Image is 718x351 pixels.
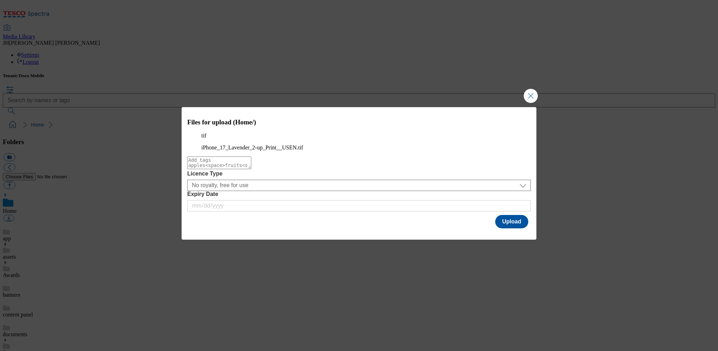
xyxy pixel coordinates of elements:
button: Upload [495,215,528,228]
figcaption: iPhone_17_Lavender_2-up_Print__USEN.tif [201,144,517,151]
button: Close Modal [524,89,538,103]
label: Expiry Date [187,191,531,197]
div: Modal [182,107,536,240]
p: tif [201,133,517,139]
h3: Files for upload (Home/) [187,118,531,126]
label: Licence Type [187,171,531,177]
